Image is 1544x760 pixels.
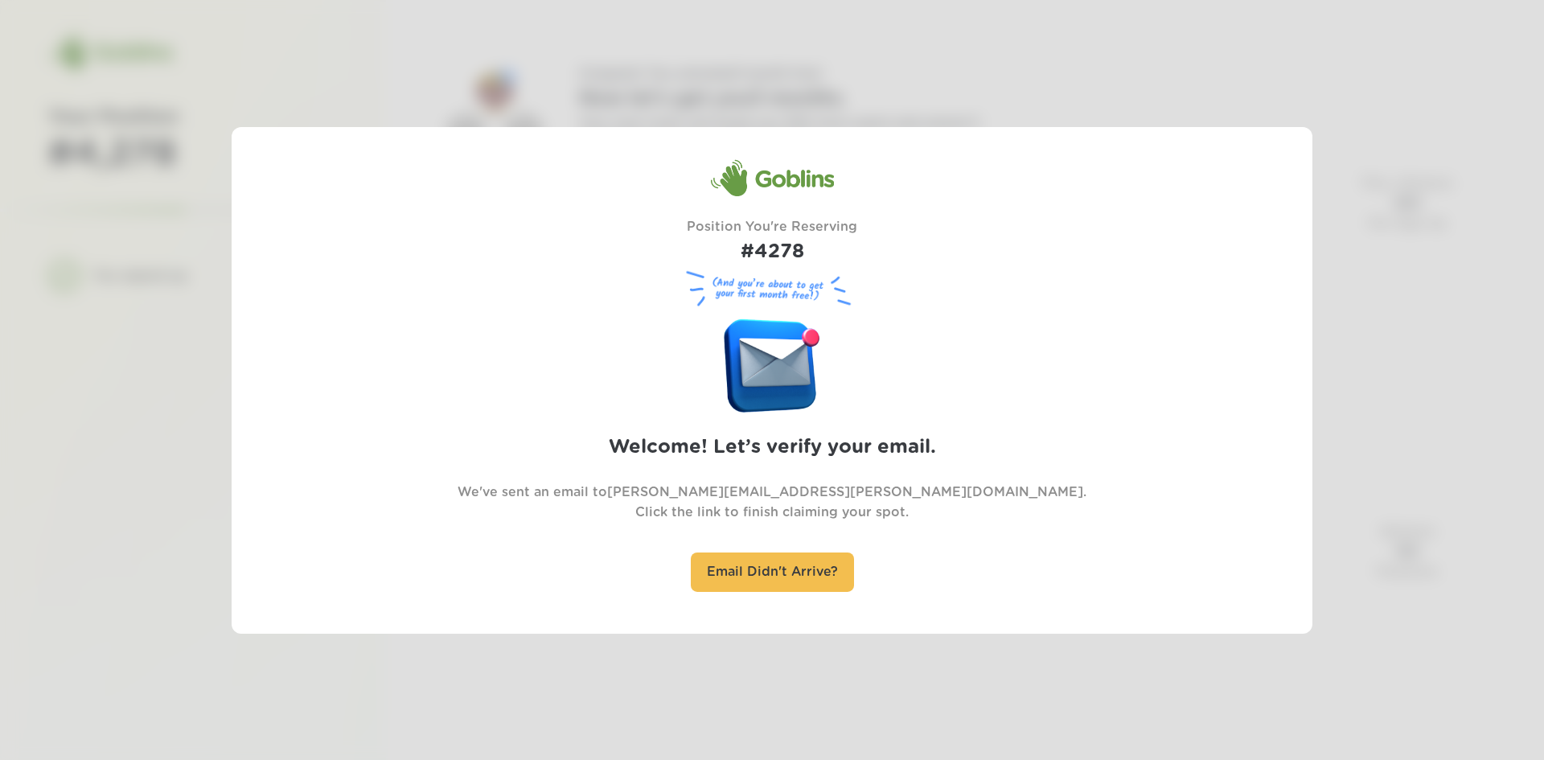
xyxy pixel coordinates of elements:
[691,553,854,592] div: Email Didn't Arrive?
[458,483,1086,523] p: We've sent an email to [PERSON_NAME][EMAIL_ADDRESS][PERSON_NAME][DOMAIN_NAME] . Click the link to...
[687,237,857,267] h1: #4278
[609,433,936,462] h2: Welcome! Let’s verify your email.
[710,158,834,197] div: Goblins
[687,217,857,267] div: Position You're Reserving
[680,267,864,311] figure: (And you’re about to get your first month free!)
